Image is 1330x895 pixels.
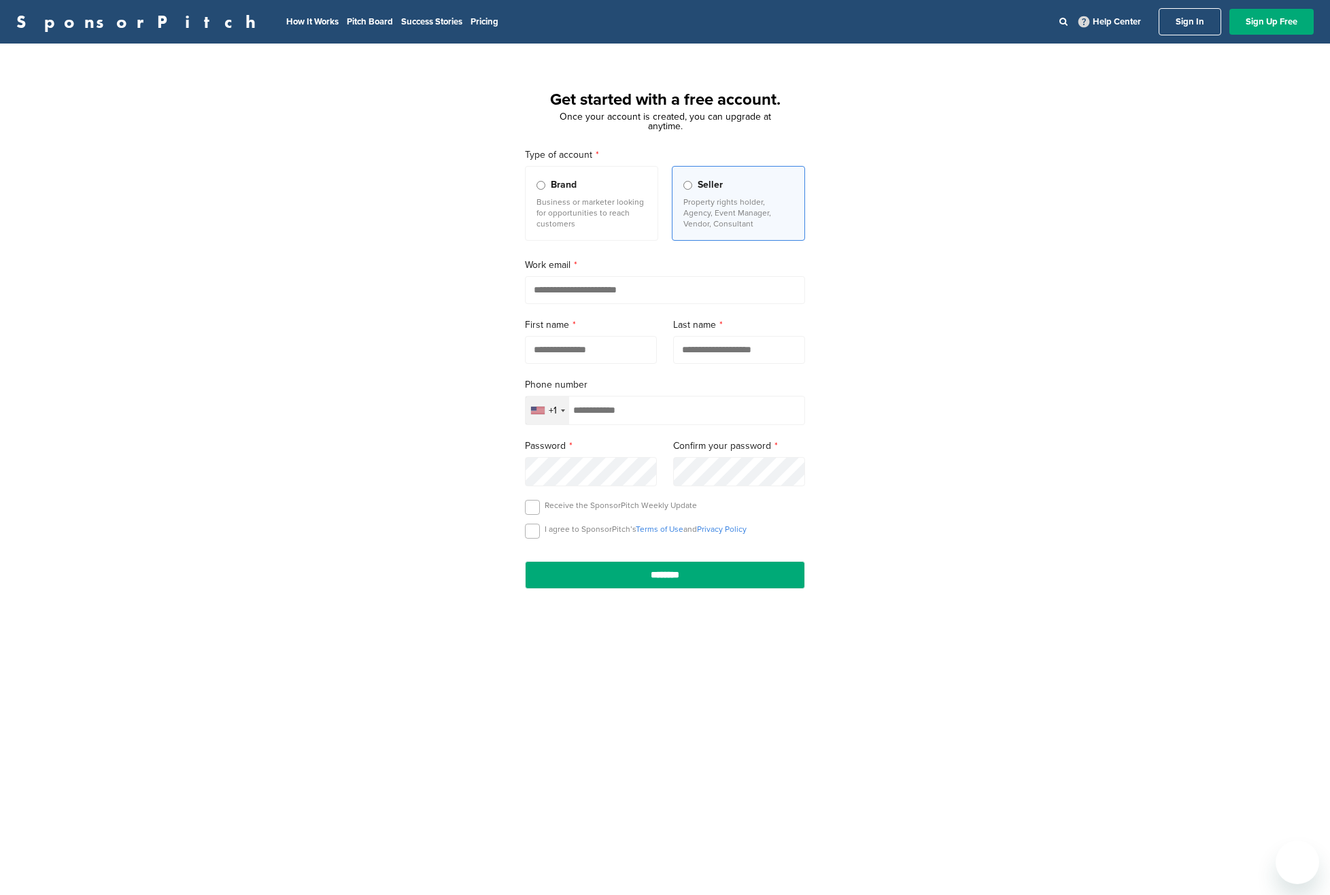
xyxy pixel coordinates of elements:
a: Terms of Use [636,524,683,534]
span: Brand [551,178,577,192]
span: Once your account is created, you can upgrade at anytime. [560,111,771,132]
span: Seller [698,178,723,192]
input: Seller Property rights holder, Agency, Event Manager, Vendor, Consultant [683,181,692,190]
iframe: Button to launch messaging window [1276,841,1319,884]
label: First name [525,318,657,333]
label: Work email [525,258,805,273]
a: Sign Up Free [1229,9,1314,35]
h1: Get started with a free account. [509,88,821,112]
p: Property rights holder, Agency, Event Manager, Vendor, Consultant [683,197,794,229]
a: Pitch Board [347,16,393,27]
a: Sign In [1159,8,1221,35]
a: Success Stories [401,16,462,27]
a: Help Center [1076,14,1144,30]
a: Pricing [471,16,498,27]
p: Receive the SponsorPitch Weekly Update [545,500,697,511]
div: +1 [549,406,557,416]
input: Brand Business or marketer looking for opportunities to reach customers [536,181,545,190]
label: Phone number [525,377,805,392]
label: Last name [673,318,805,333]
p: I agree to SponsorPitch’s and [545,524,747,535]
label: Type of account [525,148,805,163]
a: SponsorPitch [16,13,265,31]
a: How It Works [286,16,339,27]
a: Privacy Policy [697,524,747,534]
label: Password [525,439,657,454]
p: Business or marketer looking for opportunities to reach customers [536,197,647,229]
div: Selected country [526,396,569,424]
label: Confirm your password [673,439,805,454]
